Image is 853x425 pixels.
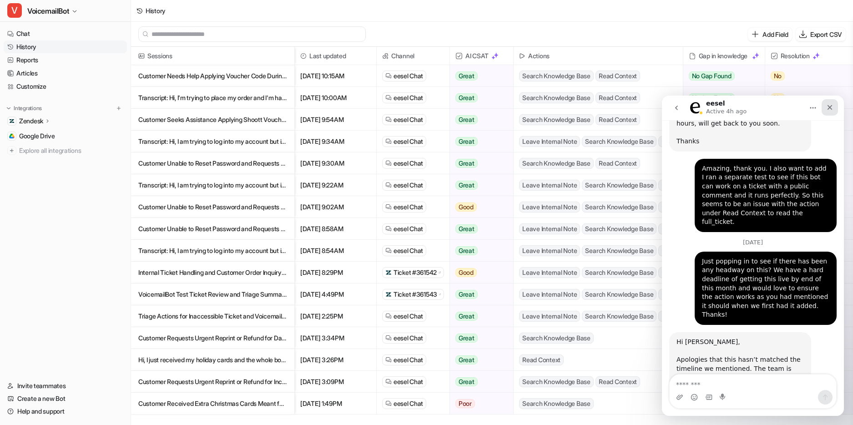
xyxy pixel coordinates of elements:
button: Good [450,196,508,218]
button: Start recording [58,298,65,305]
span: eesel Chat [394,334,423,343]
a: eesel Chat [385,115,423,124]
img: Google Drive [9,133,15,139]
span: [DATE] 8:58AM [298,218,373,240]
span: [DATE] 8:54AM [298,240,373,262]
span: eesel Chat [394,93,423,102]
p: Customer Unable to Reset Password and Requests Callback for Account Access [138,218,287,240]
img: zendesk [385,291,392,298]
span: Read Context [596,114,640,125]
img: eeselChat [385,73,392,79]
button: Great [450,283,508,305]
span: Search Knowledge Base [582,311,656,322]
span: [DATE] 9:54AM [298,109,373,131]
button: Emoji picker [29,298,36,305]
p: Customer Requests Urgent Reprint or Refund for Incorrect Holiday Cards [138,371,287,393]
button: Export CSV [796,28,846,41]
span: eesel Chat [394,159,423,168]
img: eeselChat [385,335,392,341]
button: Send a message… [156,294,171,309]
span: [DATE] 3:09PM [298,371,373,393]
span: VoicemailBot [27,5,69,17]
img: eeselChat [385,226,392,232]
span: Channel [380,47,446,65]
span: Ticket #361542 [394,268,437,277]
span: Search Knowledge Base [519,92,594,103]
img: explore all integrations [7,146,16,155]
span: Read Context [596,158,640,169]
span: Read Context [519,354,564,365]
span: Search Knowledge Base [519,376,594,387]
span: Good [455,202,477,212]
a: eesel Chat [385,399,423,408]
span: Search Knowledge Base [582,267,656,278]
span: Resolution [769,47,852,65]
p: Transcript: Hi, I am trying to log into my account but it looks like I forgot my password and I'm... [138,240,287,262]
p: Transcript: Hi, I'm trying to place my order and I'm having a lot of trouble getting to where I c... [138,87,287,109]
button: Upload attachment [14,298,21,305]
span: eesel Chat [394,115,423,124]
span: [DATE] 9:02AM [298,196,373,218]
a: Reports [4,54,127,66]
span: Search Knowledge Base [582,180,656,191]
button: Great [450,349,508,371]
p: Triage Actions for Inaccessible Ticket and Voicemail Data in Zendesk [138,305,287,327]
a: Google DriveGoogle Drive [4,130,127,142]
span: + 1 [658,245,671,256]
a: eesel Chat [385,137,423,146]
img: eeselChat [385,138,392,145]
a: eesel Chat [385,246,423,255]
span: Google Drive [19,132,55,141]
button: Good [450,262,508,283]
button: Great [450,327,508,349]
img: zendesk [385,269,392,276]
button: Add Field [748,28,792,41]
p: Customer Received Extra Christmas Cards Meant for Another Family [138,393,287,415]
a: eesel Chat [385,202,423,212]
span: eesel Chat [394,355,423,364]
p: Export CSV [810,30,842,39]
p: Add Field [762,30,788,39]
span: [DATE] 8:29PM [298,262,373,283]
span: No Gap Found [689,93,735,102]
span: [DATE] 3:26PM [298,349,373,371]
span: Great [455,93,478,102]
span: Leave Internal Note [519,289,580,300]
div: History [146,6,166,15]
a: Chat [4,27,127,40]
span: Sessions [135,47,291,65]
a: eesel Chat [385,181,423,190]
span: [DATE] 1:49PM [298,393,373,415]
a: eesel Chat [385,159,423,168]
button: Great [450,131,508,152]
span: Search Knowledge Base [519,114,594,125]
span: Leave Internal Note [519,180,580,191]
span: Explore all integrations [19,143,123,158]
div: Gap in knowledge [687,47,761,65]
span: No Gap Found [689,71,735,81]
p: Zendesk [19,116,43,126]
span: [DATE] 9:34AM [298,131,373,152]
a: eesel Chat [385,93,423,102]
button: Great [450,240,508,262]
a: Customize [4,80,127,93]
a: Help and support [4,405,127,418]
span: Ticket #361543 [394,290,437,299]
span: Poor [455,399,475,408]
img: eeselChat [385,379,392,385]
a: History [4,40,127,53]
p: Customer Unable to Reset Password and Requests Callback for Account Access [138,196,287,218]
button: No Gap Found [683,65,758,87]
span: eesel Chat [394,71,423,81]
button: Great [450,109,508,131]
span: eesel Chat [394,137,423,146]
span: Search Knowledge Base [582,202,656,212]
span: Search Knowledge Base [582,289,656,300]
img: eeselChat [385,313,392,319]
div: eesel says… [7,237,175,362]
